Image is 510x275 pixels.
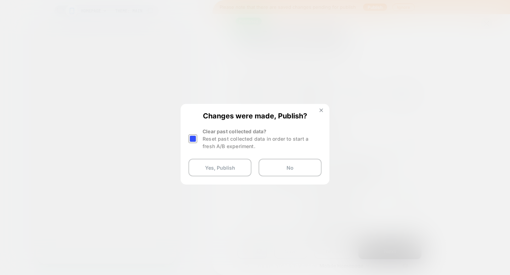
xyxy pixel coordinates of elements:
[203,128,322,150] div: Clear past collected data?
[188,112,322,119] span: Changes were made, Publish?
[203,135,322,150] div: Reset past collected data in order to start a fresh A/B experiment.
[319,109,323,112] img: close
[188,159,251,176] button: Yes, Publish
[259,159,322,176] button: No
